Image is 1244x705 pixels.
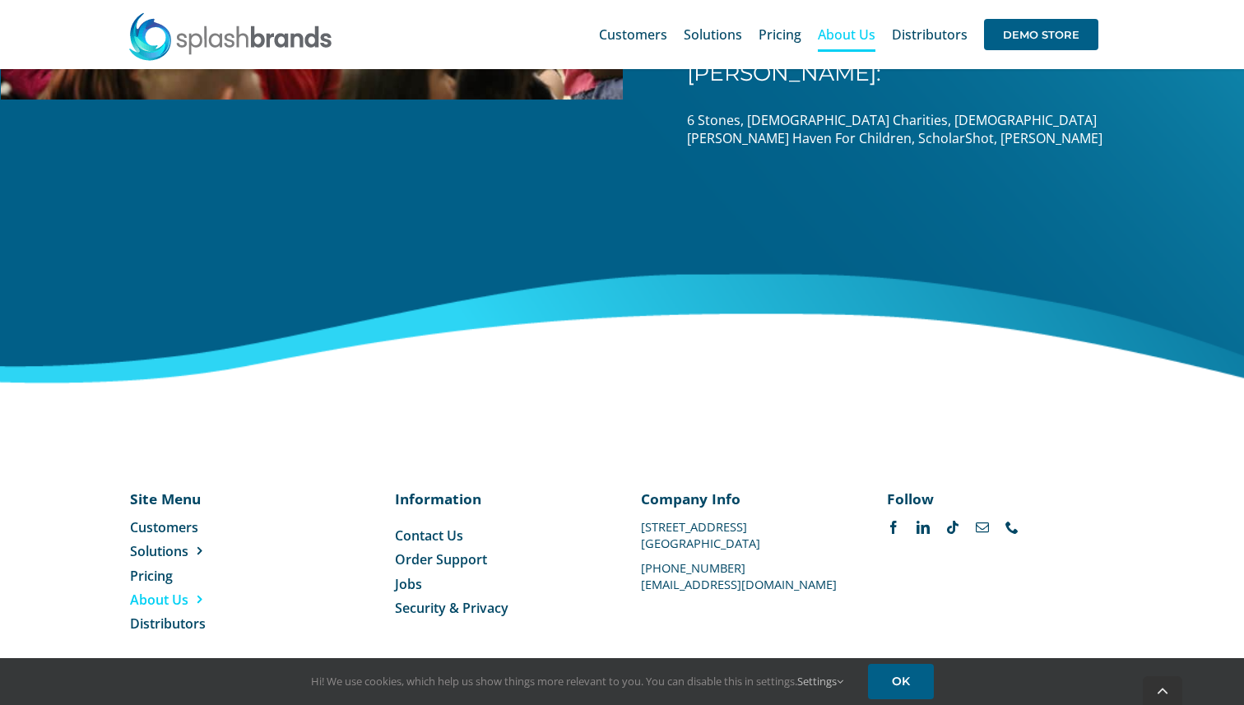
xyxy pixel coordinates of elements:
a: Contact Us [395,526,603,545]
span: Pricing [759,28,801,41]
span: About Us [130,591,188,609]
span: Solutions [684,28,742,41]
span: Security & Privacy [395,599,508,617]
span: Customers [599,28,667,41]
span: Order Support [395,550,487,568]
a: Customers [130,518,262,536]
p: Site Menu [130,489,262,508]
a: Pricing [759,8,801,61]
a: OK [868,664,934,699]
span: Customers [130,518,198,536]
a: Customers [599,8,667,61]
a: phone [1005,521,1019,534]
a: facebook [887,521,900,534]
a: DEMO STORE [984,8,1098,61]
a: Settings [797,674,843,689]
span: DEMO STORE [984,19,1098,50]
a: About Us [130,591,262,609]
a: Solutions [130,542,262,560]
span: Pricing [130,567,173,585]
a: Distributors [130,615,262,633]
nav: Menu [130,518,262,633]
nav: Main Menu Sticky [599,8,1098,61]
a: tiktok [946,521,959,534]
span: Distributors [130,615,206,633]
a: Order Support [395,550,603,568]
a: Pricing [130,567,262,585]
a: linkedin [917,521,930,534]
span: Jobs [395,575,422,593]
p: Information [395,489,603,508]
span: Distributors [892,28,968,41]
span: Hi! We use cookies, which help us show things more relevant to you. You can disable this in setti... [311,674,843,689]
span: About Us [818,28,875,41]
nav: Menu [395,526,603,618]
span: Contact Us [395,526,463,545]
span: Solutions [130,542,188,560]
a: Distributors [892,8,968,61]
a: Security & Privacy [395,599,603,617]
a: Jobs [395,575,603,593]
span: 6 Stones, [DEMOGRAPHIC_DATA] Charities, [DEMOGRAPHIC_DATA][PERSON_NAME] Haven For Children, Schol... [687,111,1102,147]
a: mail [976,521,989,534]
p: Company Info [641,489,849,508]
img: SplashBrands.com Logo [128,12,333,61]
p: Follow [887,489,1095,508]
